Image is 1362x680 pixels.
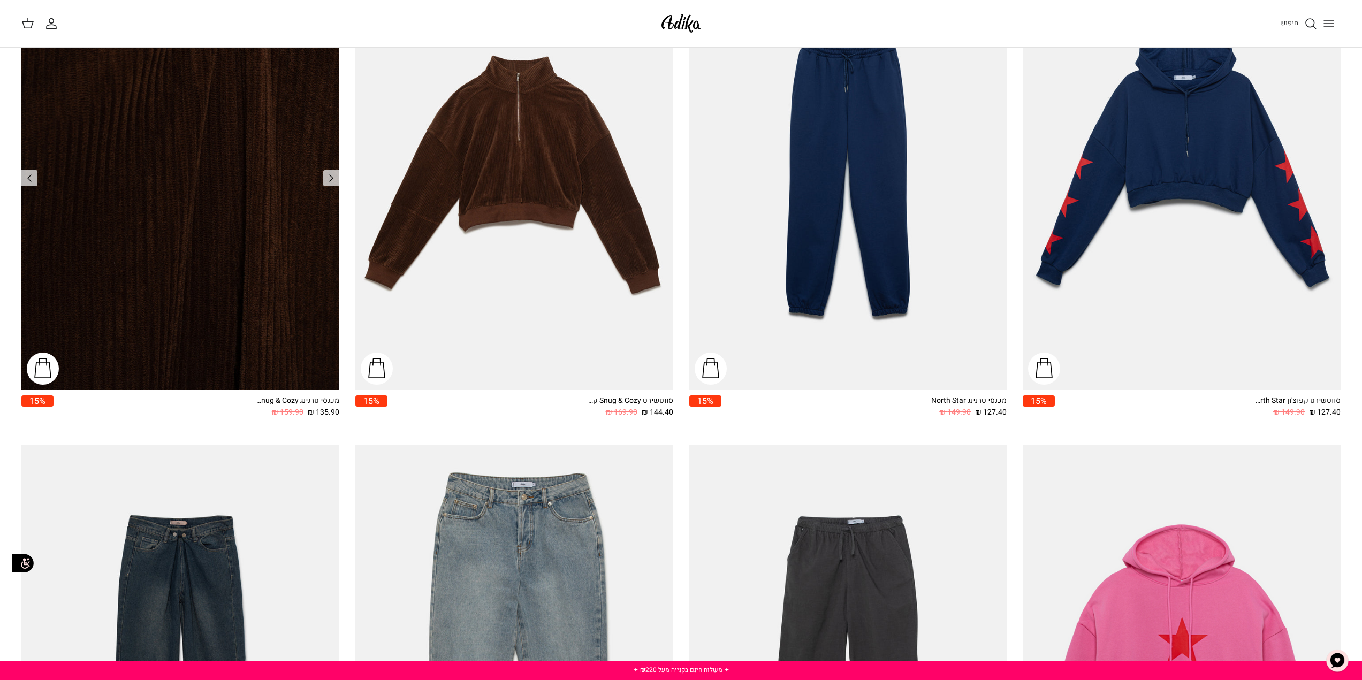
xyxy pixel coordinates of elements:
[355,395,387,407] span: 15%
[54,395,339,418] a: מכנסי טרנינג Snug & Cozy גזרה משוחררת 135.90 ₪ 159.90 ₪
[1055,395,1341,418] a: סווטשירט קפוצ'ון North Star אוברסייז 127.40 ₪ 149.90 ₪
[633,665,729,675] a: ✦ משלוח חינם בקנייה מעל ₪220 ✦
[1255,395,1341,407] div: סווטשירט קפוצ'ון North Star אוברסייז
[588,395,673,407] div: סווטשירט Snug & Cozy קרופ
[606,407,637,418] span: 169.90 ₪
[387,395,673,418] a: סווטשירט Snug & Cozy קרופ 144.40 ₪ 169.90 ₪
[21,395,54,418] a: 15%
[1317,12,1341,35] button: Toggle menu
[975,407,1007,418] span: 127.40 ₪
[45,17,62,30] a: החשבון שלי
[21,170,37,186] a: Previous
[1273,407,1305,418] span: 149.90 ₪
[1321,645,1353,677] button: צ'אט
[21,395,54,407] span: 15%
[689,395,721,418] a: 15%
[658,11,704,36] img: Adika IL
[355,395,387,418] a: 15%
[254,395,339,407] div: מכנסי טרנינג Snug & Cozy גזרה משוחררת
[308,407,339,418] span: 135.90 ₪
[721,395,1007,418] a: מכנסי טרנינג North Star 127.40 ₪ 149.90 ₪
[1280,17,1317,30] a: חיפוש
[1023,395,1055,407] span: 15%
[8,548,37,578] img: accessibility_icon02.svg
[1280,18,1298,28] span: חיפוש
[272,407,303,418] span: 159.90 ₪
[642,407,673,418] span: 144.40 ₪
[939,407,971,418] span: 149.90 ₪
[1023,395,1055,418] a: 15%
[689,395,721,407] span: 15%
[921,395,1007,407] div: מכנסי טרנינג North Star
[323,170,339,186] a: Previous
[1309,407,1341,418] span: 127.40 ₪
